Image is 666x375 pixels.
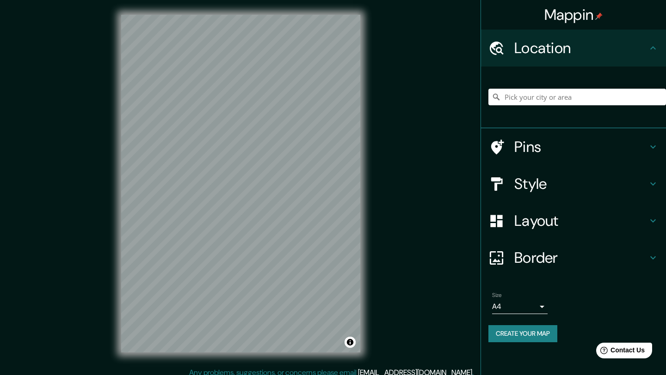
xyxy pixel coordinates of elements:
[492,291,502,299] label: Size
[488,89,666,105] input: Pick your city or area
[481,165,666,202] div: Style
[514,175,647,193] h4: Style
[492,299,548,314] div: A4
[514,39,647,57] h4: Location
[514,138,647,156] h4: Pins
[121,15,360,352] canvas: Map
[595,12,603,20] img: pin-icon.png
[514,212,647,230] h4: Layout
[544,6,603,24] h4: Mappin
[345,337,356,348] button: Toggle attribution
[514,248,647,267] h4: Border
[481,30,666,67] div: Location
[481,202,666,239] div: Layout
[584,339,656,365] iframe: Help widget launcher
[481,239,666,276] div: Border
[481,128,666,165] div: Pins
[488,325,557,342] button: Create your map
